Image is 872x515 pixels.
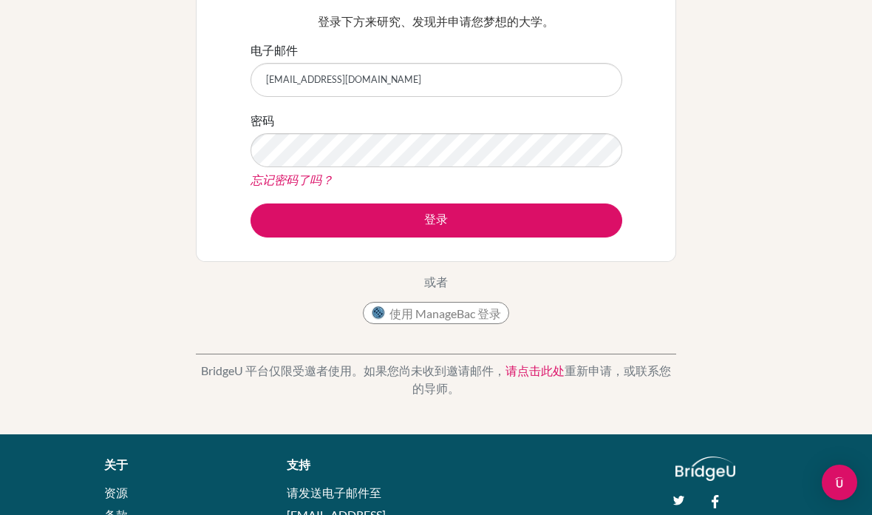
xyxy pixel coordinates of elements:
font: 使用 ManageBac 登录 [389,306,501,320]
font: BridgeU 平台仅限受邀者使用。如果您尚未收到邀请邮件， [201,363,505,377]
a: 忘记密码了吗？ [251,172,333,186]
button: 使用 ManageBac 登录 [363,302,509,324]
div: Open Intercom Messenger [822,465,857,500]
font: 登录下方来研究、发现并申请您梦想的大学。 [318,14,554,28]
font: 支持 [287,458,310,472]
font: 关于 [104,458,128,472]
a: 请点击此处 [505,363,565,377]
button: 登录 [251,203,622,238]
a: 资源 [104,485,128,499]
font: 或者 [424,275,448,289]
font: 密码 [251,113,274,127]
font: 电子邮件 [251,43,298,57]
img: logo_white@2x-f4f0deed5e89b7ecb1c2cc34c3e3d731f90f0f143d5ea2071677605dd97b5244.png [675,457,735,481]
font: 登录 [424,212,448,226]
